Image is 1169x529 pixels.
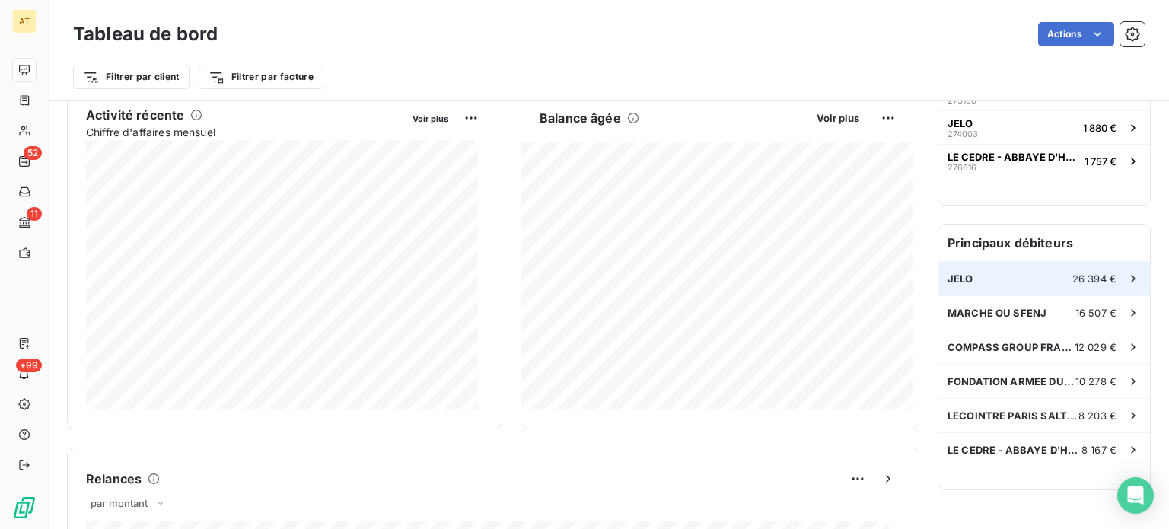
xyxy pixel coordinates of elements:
[1075,341,1116,353] span: 12 029 €
[24,146,42,160] span: 52
[12,149,36,174] a: 52
[1038,22,1114,46] button: Actions
[948,129,978,139] span: 274003
[948,375,1075,387] span: FONDATION ARMEE DU SALUT
[948,117,973,129] span: JELO
[948,341,1075,353] span: COMPASS GROUP FRANCE
[1075,307,1116,319] span: 16 507 €
[199,65,323,89] button: Filtrer par facture
[12,9,37,33] div: AT
[1072,272,1116,285] span: 26 394 €
[1085,155,1116,167] span: 1 757 €
[27,207,42,221] span: 11
[948,151,1078,163] span: LE CEDRE - ABBAYE D'HAUTECOMBE
[1078,409,1116,422] span: 8 203 €
[948,307,1046,319] span: MARCHE OU SFENJ
[948,409,1078,422] span: LECOINTRE PARIS SALT CDM
[540,109,621,127] h6: Balance âgée
[86,106,184,124] h6: Activité récente
[86,124,402,140] span: Chiffre d'affaires mensuel
[12,210,36,234] a: 11
[16,359,42,372] span: +99
[938,110,1150,144] button: JELO2740031 880 €
[412,113,448,124] span: Voir plus
[86,470,142,488] h6: Relances
[817,112,859,124] span: Voir plus
[948,163,976,172] span: 276616
[1117,477,1154,514] div: Open Intercom Messenger
[938,144,1150,177] button: LE CEDRE - ABBAYE D'HAUTECOMBE2766161 757 €
[1075,375,1116,387] span: 10 278 €
[1083,122,1116,134] span: 1 880 €
[948,444,1081,456] span: LE CEDRE - ABBAYE D'HAUTECOMBE
[91,497,148,509] span: par montant
[408,111,453,125] button: Voir plus
[73,21,218,48] h3: Tableau de bord
[73,65,190,89] button: Filtrer par client
[1081,444,1116,456] span: 8 167 €
[948,272,973,285] span: JELO
[812,111,864,125] button: Voir plus
[938,225,1150,261] h6: Principaux débiteurs
[12,496,37,520] img: Logo LeanPay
